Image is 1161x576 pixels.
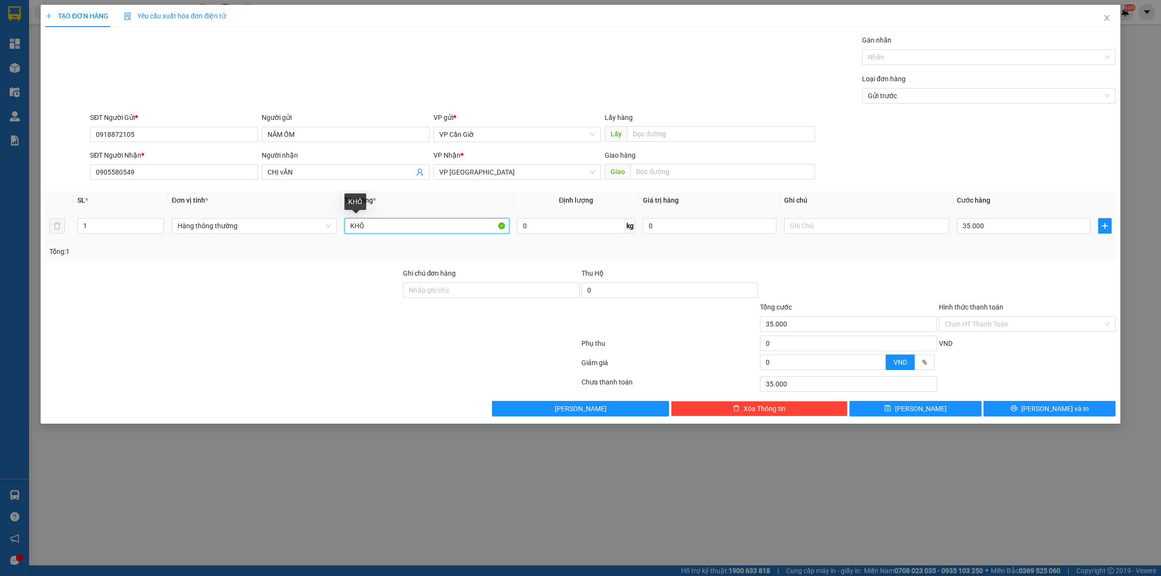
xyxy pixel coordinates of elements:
[344,218,509,234] input: VD: Bàn, Ghế
[884,405,891,413] span: save
[1103,14,1111,22] span: close
[627,126,815,142] input: Dọc đường
[12,12,60,60] img: logo.jpg
[744,403,786,414] span: Xóa Thông tin
[433,151,461,159] span: VP Nhận
[849,401,982,416] button: save[PERSON_NAME]
[77,196,85,204] span: SL
[580,338,759,355] div: Phụ thu
[1093,5,1120,32] button: Close
[262,150,430,161] div: Người nhận
[178,219,331,233] span: Hàng thông thường
[605,151,636,159] span: Giao hàng
[581,269,604,277] span: Thu Hộ
[60,14,96,59] b: Gửi khách hàng
[492,401,669,416] button: [PERSON_NAME]
[555,403,607,414] span: [PERSON_NAME]
[784,218,949,234] input: Ghi Chú
[780,191,953,210] th: Ghi chú
[957,196,990,204] span: Cước hàng
[605,164,630,179] span: Giao
[922,358,927,366] span: %
[1098,218,1112,234] button: plus
[45,12,108,20] span: TẠO ĐƠN HÀNG
[172,196,208,204] span: Đơn vị tính
[90,150,258,161] div: SĐT Người Nhận
[439,165,595,179] span: VP Sài Gòn
[605,114,633,121] span: Lấy hàng
[630,164,815,179] input: Dọc đường
[344,196,376,204] span: Tên hàng
[893,358,907,366] span: VND
[1099,222,1111,230] span: plus
[1011,405,1017,413] span: printer
[416,168,424,176] span: user-add
[939,340,953,347] span: VND
[862,36,892,44] label: Gán nhãn
[124,12,226,20] span: Yêu cầu xuất hóa đơn điện tử
[862,75,906,83] label: Loại đơn hàng
[439,127,595,142] span: VP Cần Giờ
[580,377,759,394] div: Chưa thanh toán
[625,218,635,234] span: kg
[45,13,52,19] span: plus
[671,401,848,416] button: deleteXóa Thông tin
[868,89,1110,103] span: Gửi trước
[733,405,740,413] span: delete
[643,196,679,204] span: Giá trị hàng
[90,112,258,123] div: SĐT Người Gửi
[433,112,601,123] div: VP gửi
[49,246,448,257] div: Tổng: 1
[1021,403,1089,414] span: [PERSON_NAME] và In
[49,218,65,234] button: delete
[124,13,132,20] img: icon
[605,126,627,142] span: Lấy
[580,357,759,374] div: Giảm giá
[403,269,456,277] label: Ghi chú đơn hàng
[939,303,1003,311] label: Hình thức thanh toán
[643,218,776,234] input: 0
[12,62,49,108] b: Thành Phúc Bus
[344,193,366,210] div: KHÔ
[983,401,1116,416] button: printer[PERSON_NAME] và In
[895,403,947,414] span: [PERSON_NAME]
[559,196,593,204] span: Định lượng
[403,282,580,298] input: Ghi chú đơn hàng
[262,112,430,123] div: Người gửi
[760,303,792,311] span: Tổng cước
